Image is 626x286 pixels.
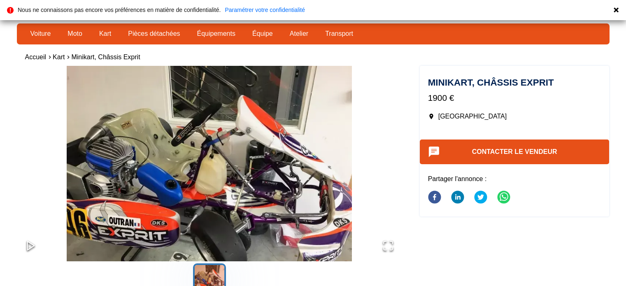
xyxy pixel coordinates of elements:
[25,27,56,41] a: Voiture
[18,7,221,13] p: Nous ne connaissons pas encore vos préférences en matière de confidentialité.
[62,27,88,41] a: Moto
[123,27,185,41] a: Pièces détachées
[71,53,140,60] a: Minikart, Châssis Exprit
[192,27,241,41] a: Équipements
[53,53,65,60] a: Kart
[497,186,510,210] button: whatsapp
[420,140,610,164] button: Contacter le vendeur
[428,112,601,121] p: [GEOGRAPHIC_DATA]
[451,186,464,210] button: linkedin
[94,27,116,41] a: Kart
[17,66,402,280] img: image
[284,27,314,41] a: Atelier
[428,186,441,210] button: facebook
[428,92,601,104] p: 1900 €
[374,232,402,261] button: Open Fullscreen
[25,53,47,60] a: Accueil
[428,78,601,87] h1: Minikart, Châssis Exprit
[474,186,487,210] button: twitter
[17,232,45,261] button: Play or Pause Slideshow
[472,148,557,155] a: Contacter le vendeur
[428,174,601,184] p: Partager l'annonce :
[320,27,358,41] a: Transport
[17,66,402,261] div: Go to Slide 1
[225,7,305,13] a: Paramétrer votre confidentialité
[247,27,278,41] a: Équipe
